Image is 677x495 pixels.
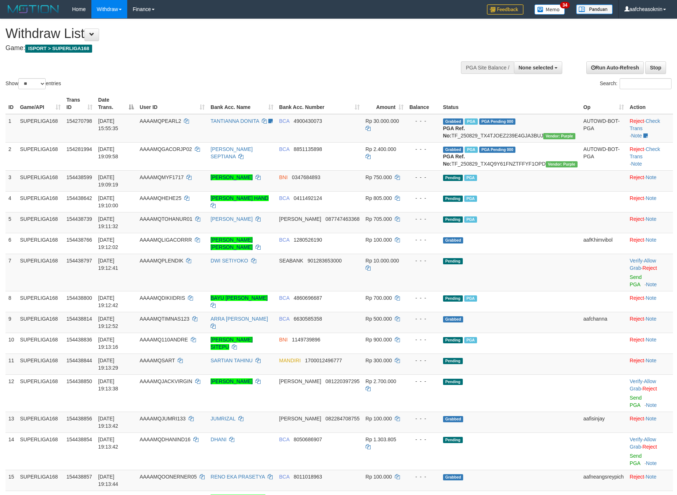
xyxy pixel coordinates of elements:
[534,4,565,15] img: Button%20Memo.svg
[627,191,673,212] td: ·
[211,237,253,250] a: [PERSON_NAME] [PERSON_NAME]
[630,474,644,480] a: Reject
[325,378,359,384] span: Copy 081220397295 to clipboard
[409,436,437,443] div: - - -
[630,258,643,264] a: Verify
[292,174,321,180] span: Copy 0347684893 to clipboard
[279,237,290,243] span: BCA
[279,358,301,363] span: MANDIRI
[5,93,17,114] th: ID
[627,254,673,291] td: · ·
[140,358,175,363] span: AAAAMQSART
[67,216,92,222] span: 154438739
[630,216,644,222] a: Reject
[279,378,321,384] span: [PERSON_NAME]
[279,146,290,152] span: BCA
[5,470,17,491] td: 15
[279,316,290,322] span: BCA
[443,154,465,167] b: PGA Ref. No:
[5,412,17,432] td: 13
[366,216,392,222] span: Rp 705.000
[98,258,118,271] span: [DATE] 19:12:41
[443,295,463,302] span: Pending
[627,470,673,491] td: ·
[276,93,363,114] th: Bank Acc. Number: activate to sort column ascending
[5,26,444,41] h1: Withdraw List
[580,312,627,333] td: aafchanna
[294,474,322,480] span: Copy 8011018963 to clipboard
[294,237,322,243] span: Copy 1280526190 to clipboard
[67,416,92,422] span: 154438856
[366,474,392,480] span: Rp 100.000
[443,379,463,385] span: Pending
[586,61,644,74] a: Run Auto-Refresh
[98,416,118,429] span: [DATE] 19:13:42
[140,416,186,422] span: AAAAMQJUMRI133
[98,146,118,159] span: [DATE] 19:09:58
[627,412,673,432] td: ·
[366,437,396,442] span: Rp 1.303.805
[630,378,656,392] a: Allow Grab
[140,237,192,243] span: AAAAMQLIGACORRR
[409,174,437,181] div: - - -
[64,93,95,114] th: Trans ID: activate to sort column ascending
[627,291,673,312] td: ·
[465,147,477,153] span: Marked by aafnonsreyleab
[17,412,64,432] td: SUPERLIGA168
[487,4,523,15] img: Feedback.jpg
[294,437,322,442] span: Copy 8050686907 to clipboard
[5,142,17,170] td: 2
[279,118,290,124] span: BCA
[409,257,437,264] div: - - -
[600,78,672,89] label: Search:
[5,212,17,233] td: 5
[630,437,656,450] a: Allow Grab
[17,191,64,212] td: SUPERLIGA168
[630,118,660,131] a: Check Trans
[627,233,673,254] td: ·
[211,258,248,264] a: DWI SETIYOKO
[366,174,392,180] span: Rp 750.000
[137,93,208,114] th: User ID: activate to sort column ascending
[630,316,644,322] a: Reject
[5,45,444,52] h4: Game:
[646,295,657,301] a: Note
[18,78,46,89] select: Showentries
[307,258,341,264] span: Copy 901283653000 to clipboard
[630,118,644,124] a: Reject
[514,61,563,74] button: None selected
[440,142,580,170] td: TF_250829_TX4Q9Y61FNZTFFYF1OPD
[464,216,477,223] span: Marked by aafounsreynich
[140,118,181,124] span: AAAAMQPEARL2
[211,118,259,124] a: TANTIANNA DONITA
[443,216,463,223] span: Pending
[627,212,673,233] td: ·
[627,312,673,333] td: ·
[140,295,185,301] span: AAAAMQDIKIIDRIS
[5,254,17,291] td: 7
[409,473,437,480] div: - - -
[366,258,399,264] span: Rp 10.000.000
[140,216,192,222] span: AAAAMQTOHANUR01
[67,337,92,343] span: 154438836
[630,195,644,201] a: Reject
[279,258,303,264] span: SEABANK
[409,378,437,385] div: - - -
[140,337,188,343] span: AAAAMQ110ANDRE
[546,161,578,167] span: Vendor URL: https://trx4.1velocity.biz
[409,215,437,223] div: - - -
[443,337,463,343] span: Pending
[67,358,92,363] span: 154438844
[646,174,657,180] a: Note
[67,316,92,322] span: 154438814
[98,295,118,308] span: [DATE] 19:12:42
[98,118,118,131] span: [DATE] 15:55:35
[630,437,656,450] span: ·
[98,337,118,350] span: [DATE] 19:13:16
[294,195,322,201] span: Copy 0411492124 to clipboard
[576,4,613,14] img: panduan.png
[620,78,672,89] input: Search:
[646,316,657,322] a: Note
[461,61,514,74] div: PGA Site Balance /
[646,216,657,222] a: Note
